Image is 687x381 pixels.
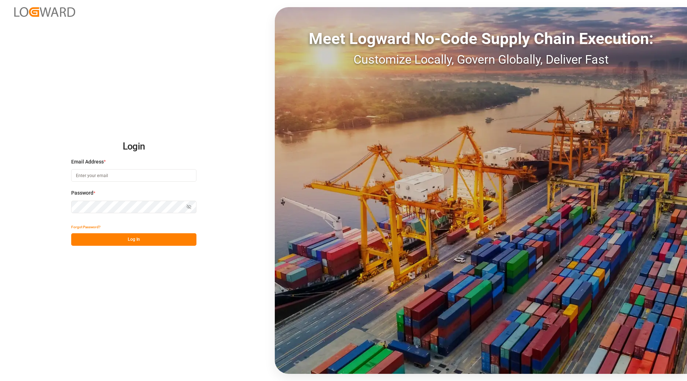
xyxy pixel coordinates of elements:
[71,233,196,246] button: Log In
[14,7,75,17] img: Logward_new_orange.png
[71,135,196,158] h2: Login
[71,158,104,166] span: Email Address
[71,169,196,182] input: Enter your email
[71,189,93,197] span: Password
[275,27,687,50] div: Meet Logward No-Code Supply Chain Execution:
[71,221,101,233] button: Forgot Password?
[275,50,687,69] div: Customize Locally, Govern Globally, Deliver Fast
